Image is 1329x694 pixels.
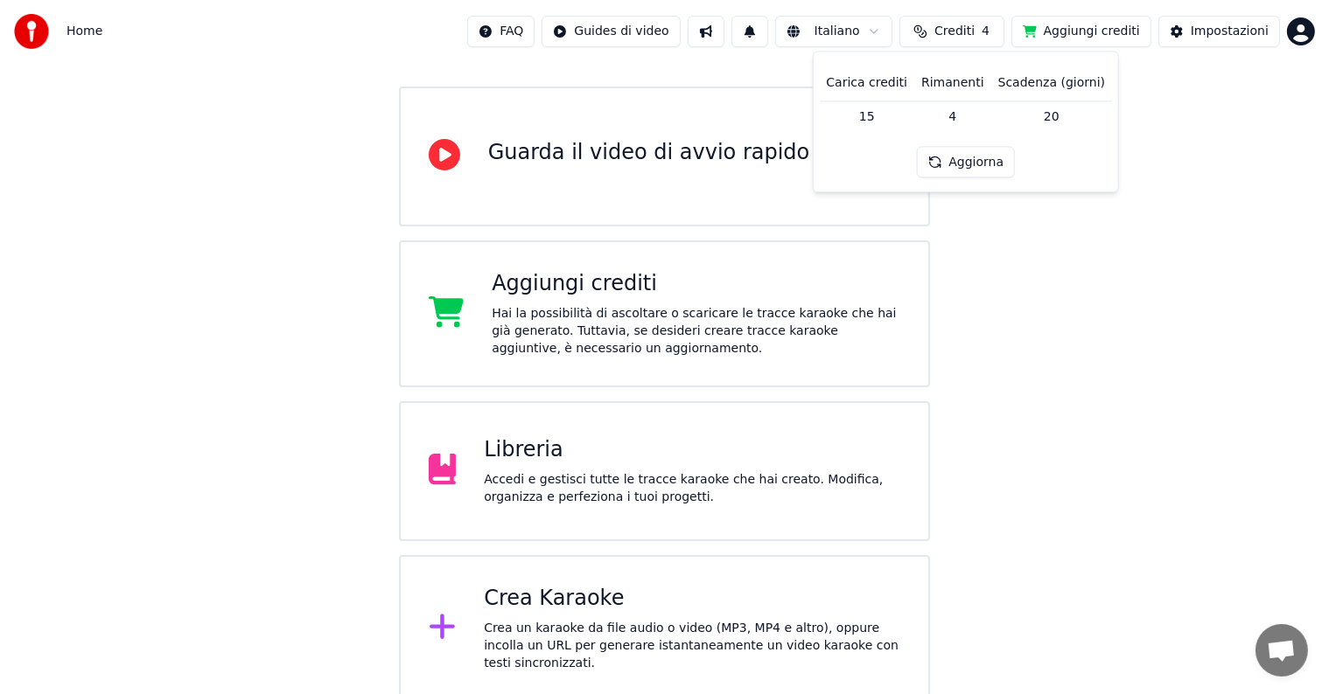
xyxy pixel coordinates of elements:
button: Aggiungi crediti [1011,16,1151,47]
div: Hai la possibilità di ascoltare o scaricare le tracce karaoke che hai già generato. Tuttavia, se ... [492,305,900,357]
th: Scadenza (giorni) [991,66,1112,101]
button: Aggiorna [916,147,1015,178]
td: 20 [991,101,1112,132]
button: Crediti4 [899,16,1004,47]
div: Impostazioni [1191,23,1269,40]
button: FAQ [467,16,535,47]
div: Libreria [484,436,900,464]
th: Rimanenti [914,66,991,101]
button: Impostazioni [1158,16,1280,47]
span: 4 [982,23,990,40]
th: Carica crediti [819,66,914,101]
div: Aggiungi crediti [492,270,900,298]
nav: breadcrumb [66,23,102,40]
span: Crediti [934,23,975,40]
span: Home [66,23,102,40]
div: Crea Karaoke [484,585,900,613]
td: 15 [819,101,914,132]
a: Aprire la chat [1256,624,1308,677]
td: 4 [914,101,991,132]
div: Crea un karaoke da file audio o video (MP3, MP4 e altro), oppure incolla un URL per generare ista... [484,620,900,672]
div: Accedi e gestisci tutte le tracce karaoke che hai creato. Modifica, organizza e perfeziona i tuoi... [484,471,900,506]
button: Guides di video [542,16,680,47]
div: Guarda il video di avvio rapido [488,139,810,167]
img: youka [14,14,49,49]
